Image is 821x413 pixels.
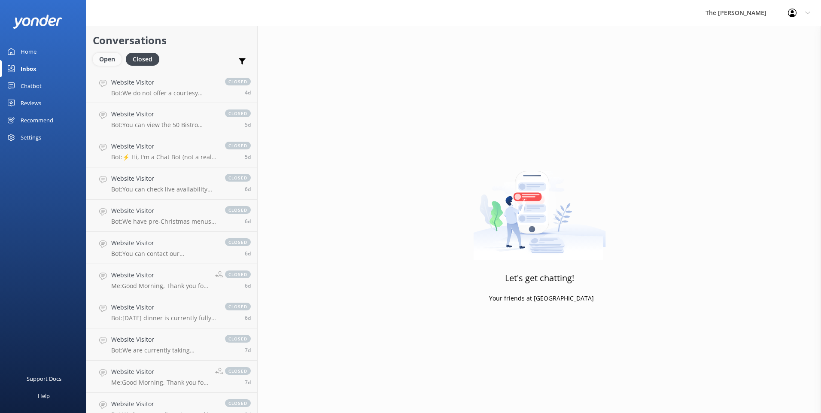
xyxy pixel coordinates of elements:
h4: Website Visitor [111,174,216,183]
p: Bot: We do not offer a courtesy shuttle service, but taxis and Uber are readily available for tra... [111,89,216,97]
div: Recommend [21,112,53,129]
h3: Let's get chatting! [505,271,574,285]
span: Sep 08 2025 01:18pm (UTC +12:00) Pacific/Auckland [245,218,251,225]
h4: Website Visitor [111,367,209,377]
span: closed [225,206,251,214]
div: Home [21,43,36,60]
span: Sep 08 2025 01:14am (UTC +12:00) Pacific/Auckland [245,314,251,322]
span: closed [225,78,251,85]
div: Open [93,53,122,66]
div: Reviews [21,94,41,112]
div: Closed [126,53,159,66]
span: Sep 09 2025 03:01pm (UTC +12:00) Pacific/Auckland [245,153,251,161]
a: Website VisitorBot:You can contact our reservations team by calling [PHONE_NUMBER] or emailing [E... [86,232,257,264]
a: Open [93,54,126,64]
a: Website VisitorBot:We are currently taking bookings for [DATE] lunch. [DATE] dinner is fully book... [86,328,257,361]
h4: Website Visitor [111,206,216,216]
div: Help [38,387,50,404]
span: Sep 08 2025 07:36am (UTC +12:00) Pacific/Auckland [245,282,251,289]
h4: Website Visitor [111,78,216,87]
span: Sep 07 2025 11:31am (UTC +12:00) Pacific/Auckland [245,379,251,386]
img: artwork of a man stealing a conversation from at giant smartphone [473,153,606,260]
p: Bot: [DATE] dinner is currently fully booked. However, there is a waitlist available. If you woul... [111,314,216,322]
a: Website VisitorMe:Good Morning, Thank you for your enquiry. As discussed over the phone I can con... [86,361,257,393]
span: closed [225,238,251,246]
span: closed [225,367,251,375]
span: closed [225,174,251,182]
div: Inbox [21,60,36,77]
span: Sep 08 2025 08:34am (UTC +12:00) Pacific/Auckland [245,250,251,257]
span: closed [225,109,251,117]
span: Sep 09 2025 05:34pm (UTC +12:00) Pacific/Auckland [245,121,251,128]
span: closed [225,142,251,149]
span: closed [225,303,251,310]
h4: Website Visitor [111,238,216,248]
h4: Website Visitor [111,399,216,409]
h2: Conversations [93,32,251,49]
p: Bot: We have pre-Christmas menus available for events, high tea, private dining, and in 50 Bistro... [111,218,216,225]
p: Me: Good Morning, Thank you for your enquiry. I can confirm that we do offer first table please f... [111,282,209,290]
h4: Website Visitor [111,142,216,151]
a: Website VisitorBot:[DATE] dinner is currently fully booked. However, there is a waitlist availabl... [86,296,257,328]
p: Me: Good Morning, Thank you for your enquiry. As discussed over the phone I can confirm that your... [111,379,209,386]
a: Website VisitorBot:⚡ Hi, I'm a Chat Bot (not a real human), so I don't have all the answers. I do... [86,135,257,167]
span: Sep 08 2025 02:26pm (UTC +12:00) Pacific/Auckland [245,185,251,193]
span: closed [225,335,251,343]
h4: Website Visitor [111,335,216,344]
span: Sep 07 2025 05:54pm (UTC +12:00) Pacific/Auckland [245,346,251,354]
span: closed [225,270,251,278]
a: Website VisitorBot:You can check live availability for all of our rooms on our website at [URL][D... [86,167,257,200]
a: Closed [126,54,164,64]
a: Website VisitorBot:We do not offer a courtesy shuttle service, but taxis and Uber are readily ava... [86,71,257,103]
a: Website VisitorBot:We have pre-Christmas menus available for events, high tea, private dining, an... [86,200,257,232]
span: closed [225,399,251,407]
p: Bot: We are currently taking bookings for [DATE] lunch. [DATE] dinner is fully booked, but there ... [111,346,216,354]
a: Website VisitorBot:You can view the 50 Bistro menus, which are available for room service, at [UR... [86,103,257,135]
img: yonder-white-logo.png [13,15,62,29]
p: - Your friends at [GEOGRAPHIC_DATA] [485,294,594,303]
h4: Website Visitor [111,109,216,119]
div: Chatbot [21,77,42,94]
div: Settings [21,129,41,146]
p: Bot: You can check live availability for all of our rooms on our website at [URL][DOMAIN_NAME]. I... [111,185,216,193]
h4: Website Visitor [111,303,216,312]
p: Bot: ⚡ Hi, I'm a Chat Bot (not a real human), so I don't have all the answers. I don't have the a... [111,153,216,161]
a: Website VisitorMe:Good Morning, Thank you for your enquiry. I can confirm that we do offer first ... [86,264,257,296]
div: Support Docs [27,370,61,387]
p: Bot: You can view the 50 Bistro menus, which are available for room service, at [URL][DOMAIN_NAME... [111,121,216,129]
h4: Website Visitor [111,270,209,280]
p: Bot: You can contact our reservations team by calling [PHONE_NUMBER] or emailing [EMAIL_ADDRESS][... [111,250,216,258]
span: Sep 10 2025 01:11am (UTC +12:00) Pacific/Auckland [245,89,251,96]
